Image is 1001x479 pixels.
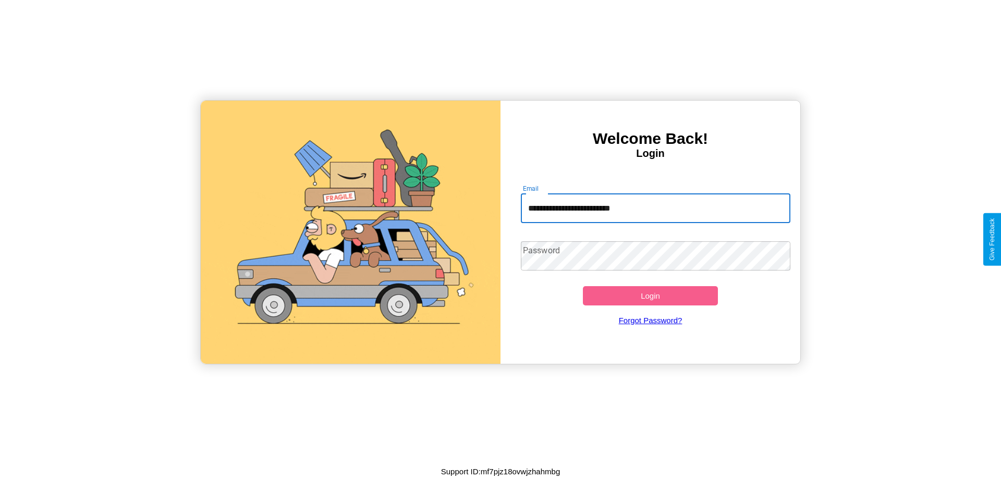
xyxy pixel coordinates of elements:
p: Support ID: mf7pjz18ovwjzhahmbg [441,464,560,478]
img: gif [201,101,500,364]
label: Email [523,184,539,193]
a: Forgot Password? [516,305,786,335]
div: Give Feedback [988,218,996,261]
button: Login [583,286,718,305]
h3: Welcome Back! [500,130,800,148]
h4: Login [500,148,800,159]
